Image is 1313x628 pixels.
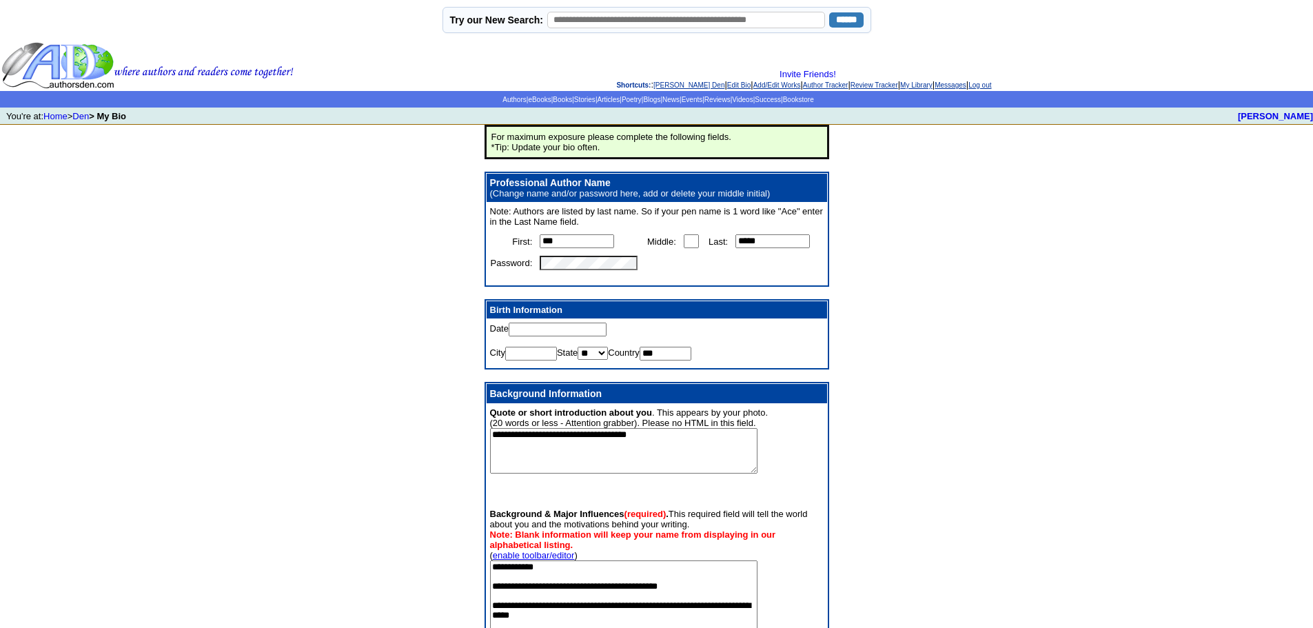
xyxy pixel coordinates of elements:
[643,96,660,103] a: Blogs
[803,81,848,89] a: Author Tracker
[493,550,575,560] a: enable toolbar/editor
[753,81,801,89] a: Add/Edit Works
[490,305,562,315] b: Birth Information
[43,111,68,121] a: Home
[574,96,596,103] a: Stories
[783,96,814,103] a: Bookstore
[682,96,703,103] a: Events
[732,96,753,103] a: Videos
[491,258,533,268] font: Password:
[662,96,680,103] a: News
[616,81,651,89] span: Shortcuts:
[1238,111,1313,121] a: [PERSON_NAME]
[490,323,691,366] font: Date City State Country
[490,407,652,418] font: Quote or short introduction about you
[727,81,751,89] a: Edit Bio
[647,236,676,247] font: Middle:
[1,41,294,90] img: header_logo2.gif
[622,96,642,103] a: Poetry
[709,236,728,247] font: Last:
[490,509,669,519] strong: Background & Major Influences .
[624,509,666,519] font: (required)
[653,81,724,89] a: [PERSON_NAME] Den
[755,96,781,103] a: Success
[704,96,731,103] a: Reviews
[296,69,1312,90] div: : | | | | | | |
[490,388,602,399] b: Background Information
[900,81,933,89] a: My Library
[968,81,991,89] a: Log out
[502,96,526,103] a: Authors
[490,529,776,550] b: Note: Blank information will keep your name from displaying in our alphabetical listing.
[72,111,89,121] a: Den
[490,361,504,364] img: shim.gif
[553,96,572,103] a: Books
[490,206,823,227] font: Note: Authors are listed by last name. So if your pen name is 1 word like "Ace" enter in the Last...
[935,81,966,89] a: Messages
[851,81,898,89] a: Review Tracker
[490,177,611,188] span: Professional Author Name
[89,111,126,121] b: > My Bio
[597,96,620,103] a: Articles
[491,132,731,152] font: For maximum exposure please complete the following fields. *Tip: Update your bio often.
[490,407,769,476] font: . This appears by your photo. (20 words or less - Attention grabber). Please no HTML in this field.
[528,96,551,103] a: eBooks
[450,14,543,26] label: Try our New Search:
[490,188,771,199] font: (Change name and/or password here, add or delete your middle initial)
[6,111,126,121] font: You're at: >
[512,236,532,247] font: First:
[518,278,532,281] img: shim.gif
[780,69,836,79] a: Invite Friends!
